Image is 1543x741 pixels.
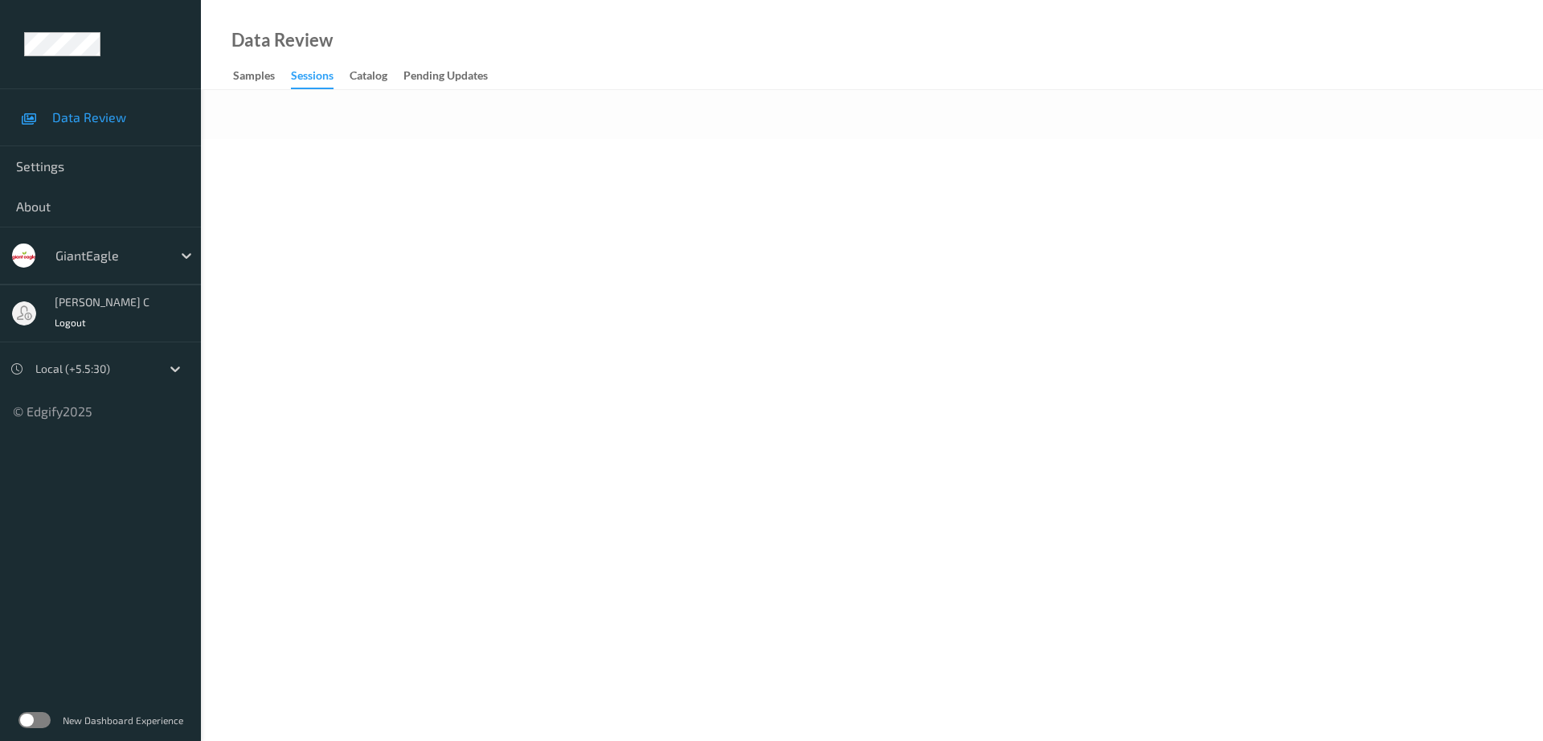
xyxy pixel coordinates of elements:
[350,68,387,88] div: Catalog
[231,32,333,48] div: Data Review
[233,68,275,88] div: Samples
[233,65,291,88] a: Samples
[291,68,334,89] div: Sessions
[350,65,403,88] a: Catalog
[291,65,350,89] a: Sessions
[403,65,504,88] a: Pending Updates
[403,68,488,88] div: Pending Updates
